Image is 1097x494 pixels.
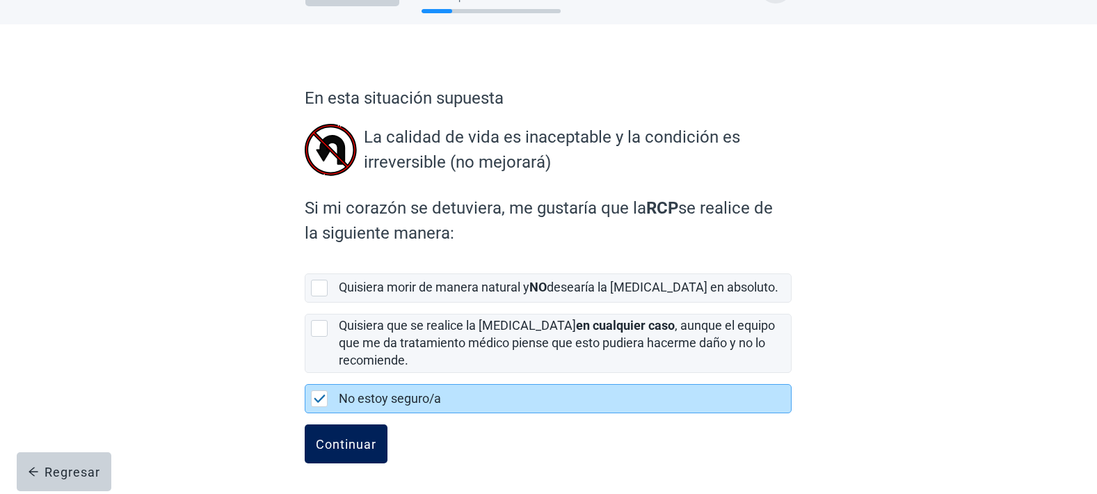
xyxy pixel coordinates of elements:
[305,196,785,246] label: Si mi corazón se detuviera, me gustaría que la se realice de la siguiente manera:
[529,280,547,294] strong: NO
[339,280,778,294] label: Quisiera morir de manera natural y desearía la [MEDICAL_DATA] en absoluto.
[364,125,785,175] p: La calidad de vida es inaceptable y la condición es irreversible (no mejorará)
[339,318,775,367] label: Quisiera que se realice la [MEDICAL_DATA] , aunque el equipo que me da tratamiento médico piense ...
[28,466,39,477] span: arrow-left
[339,391,441,406] label: No estoy seguro/a
[305,124,364,176] img: irreversible-DyUGXaAB.svg
[305,424,387,463] button: Continuar
[305,384,792,413] div: No estoy seguro/a, checkbox, selected
[28,465,100,479] div: Regresar
[305,314,792,373] div: [object Object], checkbox, not selected
[646,198,678,218] strong: RCP
[316,437,376,451] div: Continuar
[305,273,792,303] div: [object Object], checkbox, not selected
[576,318,675,333] strong: en cualquier caso
[305,86,792,111] p: En esta situación supuesta
[17,452,111,491] button: arrow-leftRegresar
